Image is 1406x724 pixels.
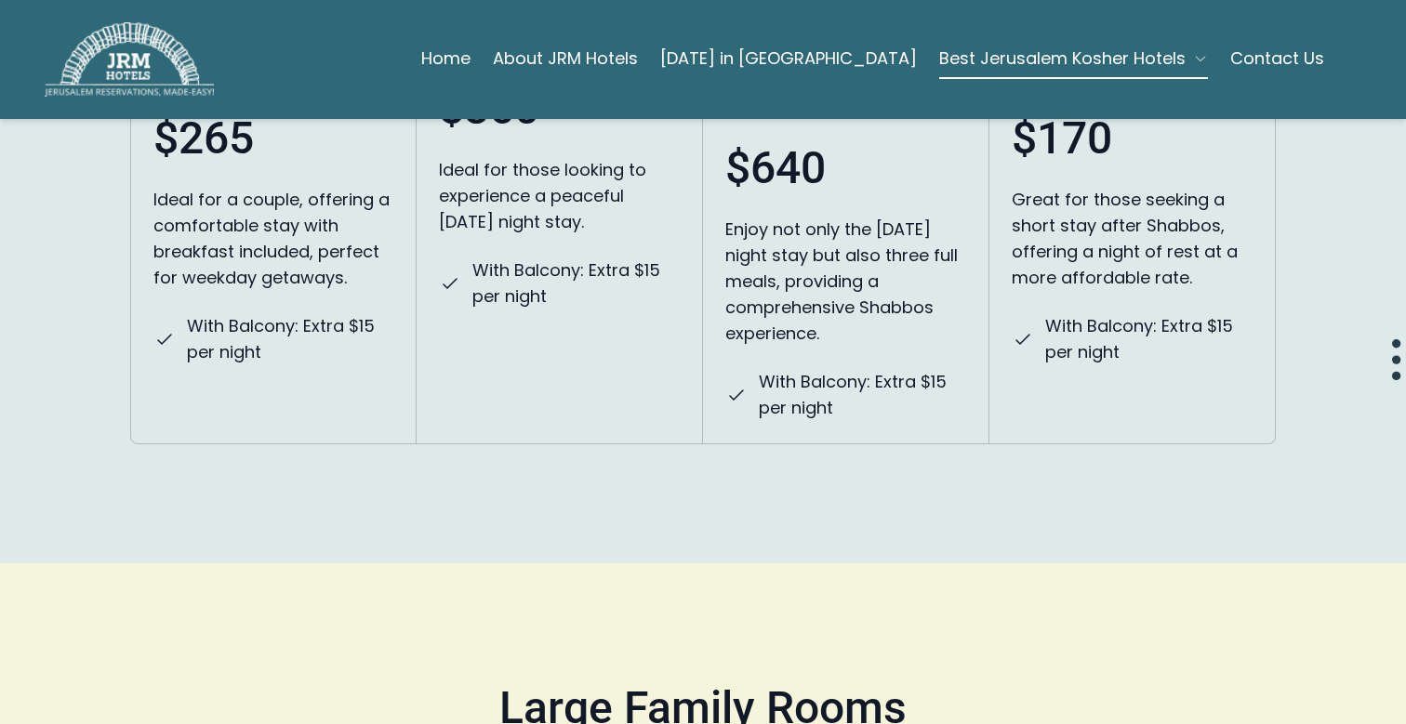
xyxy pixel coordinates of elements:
[939,46,1186,72] span: Best Jerusalem Kosher Hotels
[439,157,680,235] div: Ideal for those looking to experience a peaceful [DATE] night stay.
[725,217,966,347] div: Enjoy not only the [DATE] night stay but also three full meals, providing a comprehensive Shabbos...
[660,40,917,77] a: [DATE] in [GEOGRAPHIC_DATA]
[187,313,393,365] p: With Balcony: Extra $15 per night
[421,40,471,77] a: Home
[1012,112,1253,165] p: $170
[153,112,393,165] p: $265
[472,257,680,309] p: With Balcony: Extra $15 per night
[759,369,966,421] p: With Balcony: Extra $15 per night
[1012,187,1253,291] div: Great for those seeking a short stay after Shabbos, offering a night of rest at a more affordable...
[725,142,966,194] p: $640
[1230,40,1324,77] a: Contact Us
[45,22,214,97] img: JRM Hotels
[1045,313,1253,365] p: With Balcony: Extra $15 per night
[493,40,638,77] a: About JRM Hotels
[939,40,1208,77] button: Best Jerusalem Kosher Hotels
[153,187,393,291] div: Ideal for a couple, offering a comfortable stay with breakfast included, perfect for weekday geta...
